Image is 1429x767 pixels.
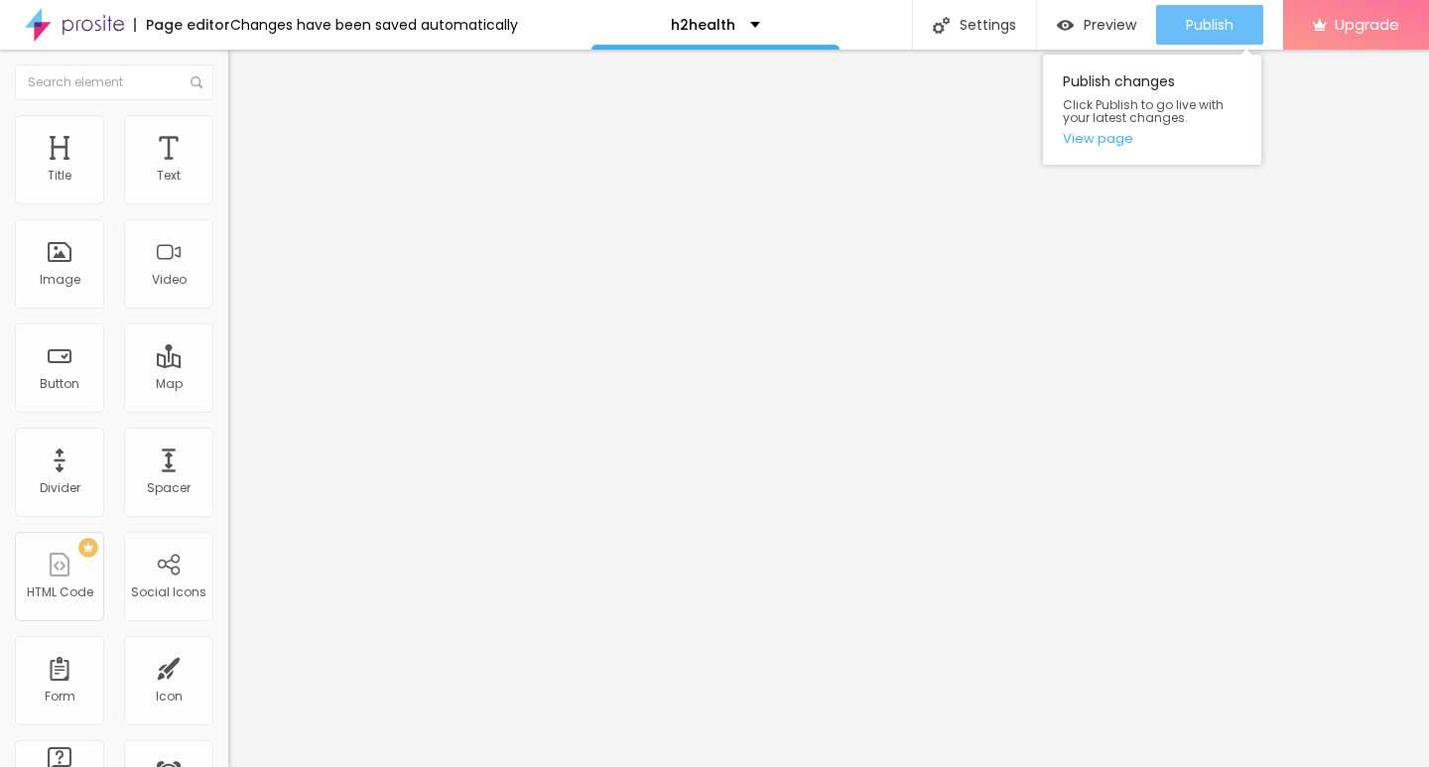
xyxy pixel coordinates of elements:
div: Social Icons [131,585,206,599]
img: view-1.svg [1057,17,1074,34]
div: Button [40,377,79,391]
span: Click Publish to go live with your latest changes. [1063,98,1241,124]
div: Map [156,377,183,391]
span: Preview [1084,17,1136,33]
div: Page editor [134,18,230,32]
button: Publish [1156,5,1263,45]
div: Changes have been saved automatically [230,18,518,32]
div: Icon [156,690,183,703]
div: Text [157,169,181,183]
iframe: Editor [228,50,1429,767]
div: HTML Code [27,585,93,599]
span: Upgrade [1335,16,1399,33]
div: Title [48,169,71,183]
div: Video [152,273,187,287]
input: Search element [15,64,213,100]
img: Icone [191,76,202,88]
img: Icone [933,17,950,34]
p: h2health [671,18,735,32]
a: View page [1063,132,1241,145]
span: Publish [1186,17,1234,33]
div: Image [40,273,80,287]
button: Preview [1037,5,1156,45]
div: Form [45,690,75,703]
div: Divider [40,481,80,495]
div: Spacer [147,481,191,495]
div: Publish changes [1043,55,1261,165]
